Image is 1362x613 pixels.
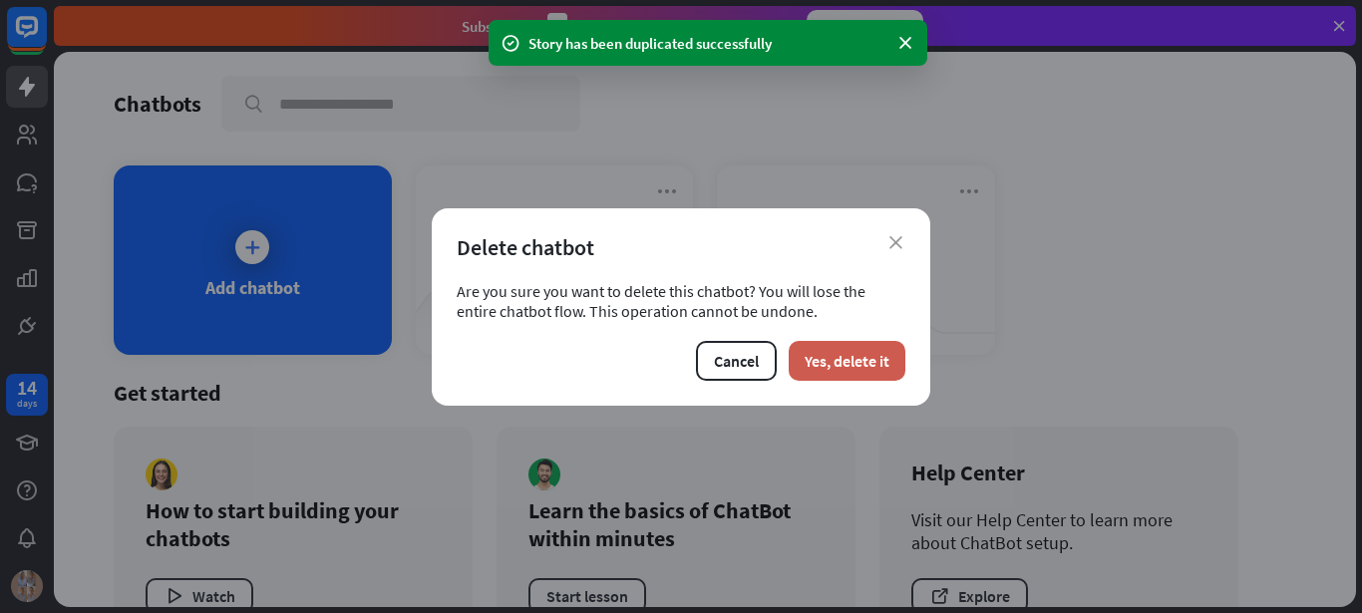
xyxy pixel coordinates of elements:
button: Open LiveChat chat widget [16,8,76,68]
button: Cancel [696,341,777,381]
div: Are you sure you want to delete this chatbot? You will lose the entire chatbot flow. This operati... [457,281,905,321]
div: Story has been duplicated successfully [528,33,887,54]
button: Yes, delete it [789,341,905,381]
div: Delete chatbot [457,233,905,261]
i: close [889,236,902,249]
